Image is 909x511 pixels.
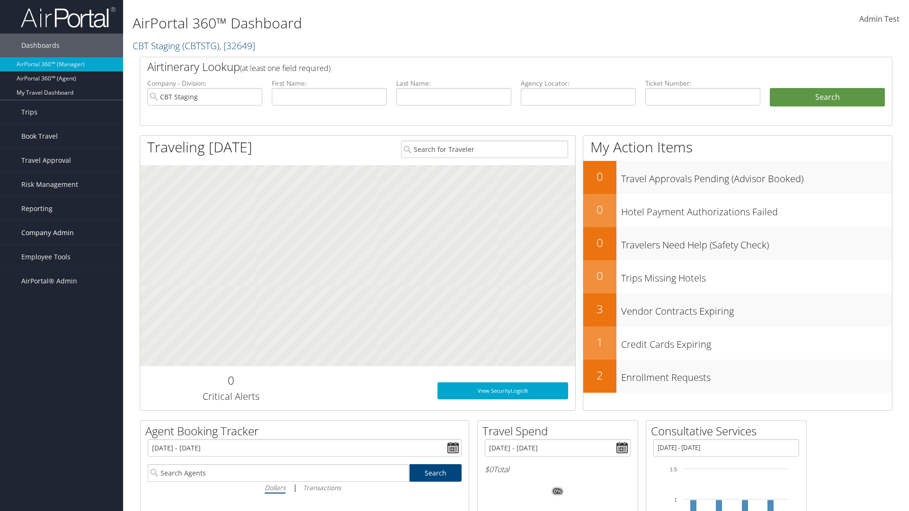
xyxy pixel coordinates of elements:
span: ( CBTSTG ) [182,39,219,52]
span: $0 [485,464,493,475]
h1: Traveling [DATE] [147,137,252,157]
tspan: 0% [554,489,561,494]
h2: Agent Booking Tracker [145,423,469,439]
h3: Enrollment Requests [621,366,892,384]
label: First Name: [272,79,387,88]
div: | [148,482,462,493]
span: Reporting [21,197,53,220]
h3: Critical Alerts [147,390,314,403]
a: View SecurityLogic® [437,382,568,399]
h3: Trips Missing Hotels [621,267,892,285]
span: Risk Management [21,173,78,196]
h3: Hotel Payment Authorizations Failed [621,201,892,219]
h2: 3 [583,301,616,317]
span: Admin Test [859,14,900,24]
a: 1Credit Cards Expiring [583,326,892,360]
label: Last Name: [396,79,511,88]
tspan: 1 [674,497,677,502]
span: Company Admin [21,221,74,245]
h3: Travel Approvals Pending (Advisor Booked) [621,167,892,185]
span: Trips [21,100,37,124]
h2: 0 [583,168,616,185]
input: Search Agents [148,464,409,482]
label: Agency Locator: [521,79,636,88]
h1: AirPortal 360™ Dashboard [133,13,644,33]
h2: 1 [583,334,616,350]
a: 3Vendor Contracts Expiring [583,293,892,326]
a: CBT Staging [133,39,255,52]
span: Employee Tools [21,245,71,269]
a: 0Travel Approvals Pending (Advisor Booked) [583,161,892,194]
h2: 0 [583,235,616,251]
label: Company - Division: [147,79,262,88]
h3: Credit Cards Expiring [621,333,892,351]
a: 0Hotel Payment Authorizations Failed [583,194,892,227]
span: AirPortal® Admin [21,269,77,293]
h6: Total [485,464,631,475]
i: Transactions [303,483,341,492]
h2: Travel Spend [482,423,638,439]
a: 2Enrollment Requests [583,360,892,393]
h2: Airtinerary Lookup [147,59,822,75]
h2: 2 [583,367,616,383]
button: Search [770,88,885,107]
span: Book Travel [21,124,58,148]
h1: My Action Items [583,137,892,157]
label: Ticket Number: [645,79,760,88]
a: 0Travelers Need Help (Safety Check) [583,227,892,260]
span: Travel Approval [21,149,71,172]
h3: Vendor Contracts Expiring [621,300,892,318]
img: airportal-logo.png [21,6,116,28]
h2: Consultative Services [651,423,806,439]
input: Search for Traveler [401,141,568,158]
a: Search [410,464,462,482]
h2: 0 [147,372,314,388]
a: Admin Test [859,5,900,34]
span: (at least one field required) [240,63,330,73]
h3: Travelers Need Help (Safety Check) [621,234,892,252]
tspan: 1.5 [670,467,677,472]
h2: 0 [583,268,616,284]
span: , [ 32649 ] [219,39,255,52]
a: 0Trips Missing Hotels [583,260,892,293]
h2: 0 [583,202,616,218]
span: Dashboards [21,34,60,57]
i: Dollars [265,483,285,492]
